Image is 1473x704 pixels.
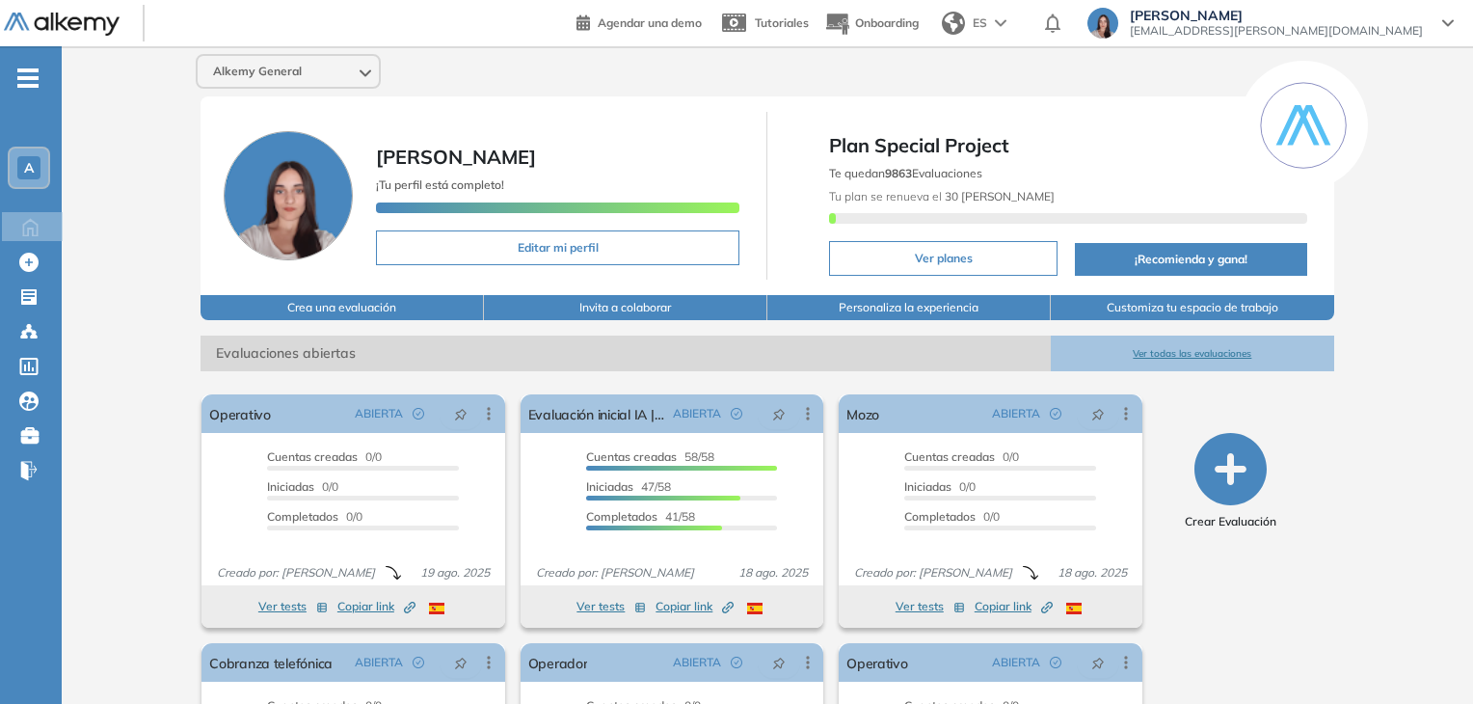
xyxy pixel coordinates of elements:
span: 0/0 [904,449,1019,464]
span: Copiar link [337,598,415,615]
button: Customiza tu espacio de trabajo [1051,295,1334,320]
span: Iniciadas [586,479,633,494]
span: Creado por: [PERSON_NAME] [846,564,1020,582]
span: 0/0 [267,479,338,494]
span: ABIERTA [355,405,403,422]
span: Tu plan se renueva el [829,189,1055,203]
span: Alkemy General [213,64,302,79]
img: ESP [429,603,444,614]
span: 18 ago. 2025 [731,564,816,582]
span: 58/58 [586,449,714,464]
span: Creado por: [PERSON_NAME] [528,564,702,582]
a: Agendar una demo [576,10,702,33]
iframe: Chat Widget [1127,481,1473,704]
span: Completados [586,509,657,524]
button: Copiar link [975,595,1053,618]
button: ¡Recomienda y gana! [1075,243,1306,276]
button: pushpin [440,647,482,678]
span: A [24,160,34,176]
img: world [942,12,965,35]
button: Personaliza la experiencia [767,295,1051,320]
span: Copiar link [656,598,734,615]
button: pushpin [440,398,482,429]
span: ABIERTA [673,405,721,422]
span: [PERSON_NAME] [376,145,536,169]
span: Plan Special Project [829,131,1306,160]
img: Logo [4,13,120,37]
span: Completados [904,509,976,524]
button: Onboarding [824,3,919,44]
span: check-circle [413,657,424,668]
button: Crear Evaluación [1185,433,1276,530]
a: Operativo [846,643,908,682]
span: ABIERTA [355,654,403,671]
button: Invita a colaborar [484,295,767,320]
span: ES [973,14,987,32]
button: Ver tests [896,595,965,618]
img: ESP [1066,603,1082,614]
span: Creado por: [PERSON_NAME] [209,564,383,582]
span: 19 ago. 2025 [413,564,497,582]
span: 0/0 [267,509,362,524]
span: check-circle [1050,408,1061,420]
button: pushpin [1077,398,1119,429]
span: pushpin [772,406,786,421]
span: Iniciadas [904,479,951,494]
button: pushpin [758,647,800,678]
span: check-circle [413,408,424,420]
button: Copiar link [337,595,415,618]
span: ABIERTA [992,405,1040,422]
b: 30 [PERSON_NAME] [942,189,1055,203]
span: ABIERTA [673,654,721,671]
span: pushpin [772,655,786,670]
button: Ver todas las evaluaciones [1051,336,1334,371]
span: pushpin [1091,406,1105,421]
span: Cuentas creadas [904,449,995,464]
a: Mozo [846,394,879,433]
span: Iniciadas [267,479,314,494]
button: Ver tests [258,595,328,618]
button: pushpin [758,398,800,429]
span: Onboarding [855,15,919,30]
span: Te quedan Evaluaciones [829,166,982,180]
span: [EMAIL_ADDRESS][PERSON_NAME][DOMAIN_NAME] [1130,23,1423,39]
span: ABIERTA [992,654,1040,671]
span: 41/58 [586,509,695,524]
span: pushpin [454,406,468,421]
span: 0/0 [267,449,382,464]
button: Editar mi perfil [376,230,739,265]
span: pushpin [454,655,468,670]
div: Widget de chat [1127,481,1473,704]
span: Completados [267,509,338,524]
a: Operativo [209,394,271,433]
button: Crea una evaluación [201,295,484,320]
span: [PERSON_NAME] [1130,8,1423,23]
span: ¡Tu perfil está completo! [376,177,504,192]
i: - [17,76,39,80]
span: Tutoriales [755,15,809,30]
span: check-circle [731,657,742,668]
span: 0/0 [904,479,976,494]
a: Evaluación inicial IA | Academy | Pomelo [528,394,665,433]
a: Cobranza telefónica [209,643,333,682]
span: check-circle [1050,657,1061,668]
b: 9863 [885,166,912,180]
img: arrow [995,19,1006,27]
span: Agendar una demo [598,15,702,30]
span: pushpin [1091,655,1105,670]
button: Copiar link [656,595,734,618]
button: pushpin [1077,647,1119,678]
span: Cuentas creadas [267,449,358,464]
span: 47/58 [586,479,671,494]
span: 18 ago. 2025 [1050,564,1135,582]
span: check-circle [731,408,742,420]
span: Copiar link [975,598,1053,615]
span: 0/0 [904,509,1000,524]
button: Ver tests [576,595,646,618]
img: ESP [747,603,763,614]
span: Cuentas creadas [586,449,677,464]
img: Foto de perfil [224,131,353,260]
span: Evaluaciones abiertas [201,336,1051,371]
button: Ver planes [829,241,1058,276]
a: Operador [528,643,588,682]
